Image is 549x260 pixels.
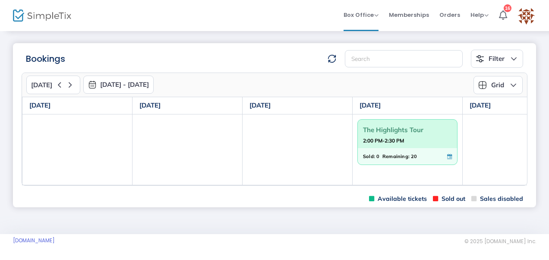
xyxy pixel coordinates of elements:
[31,81,52,89] span: [DATE]
[433,195,465,203] span: Sold out
[133,97,243,114] th: [DATE]
[478,81,487,89] img: grid
[26,52,65,65] m-panel-title: Bookings
[22,97,133,114] th: [DATE]
[476,54,484,63] img: filter
[504,4,511,12] div: 16
[345,50,463,68] input: Search
[376,152,379,161] span: 0
[344,11,379,19] span: Box Office
[363,152,375,161] span: Sold:
[369,195,427,203] span: Available tickets
[13,237,55,244] a: [DOMAIN_NAME]
[363,135,404,146] strong: 2:00 PM-2:30 PM
[389,4,429,26] span: Memberships
[328,54,336,63] img: refresh-data
[473,76,523,94] button: Grid
[88,80,97,89] img: monthly
[470,11,489,19] span: Help
[439,4,460,26] span: Orders
[464,238,536,245] span: © 2025 [DOMAIN_NAME] Inc.
[471,50,523,68] button: Filter
[382,152,410,161] span: Remaining:
[411,152,417,161] span: 20
[471,195,523,203] span: Sales disabled
[353,97,463,114] th: [DATE]
[83,76,154,94] button: [DATE] - [DATE]
[26,76,80,94] button: [DATE]
[243,97,353,114] th: [DATE]
[363,123,452,136] span: The Highlights Tour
